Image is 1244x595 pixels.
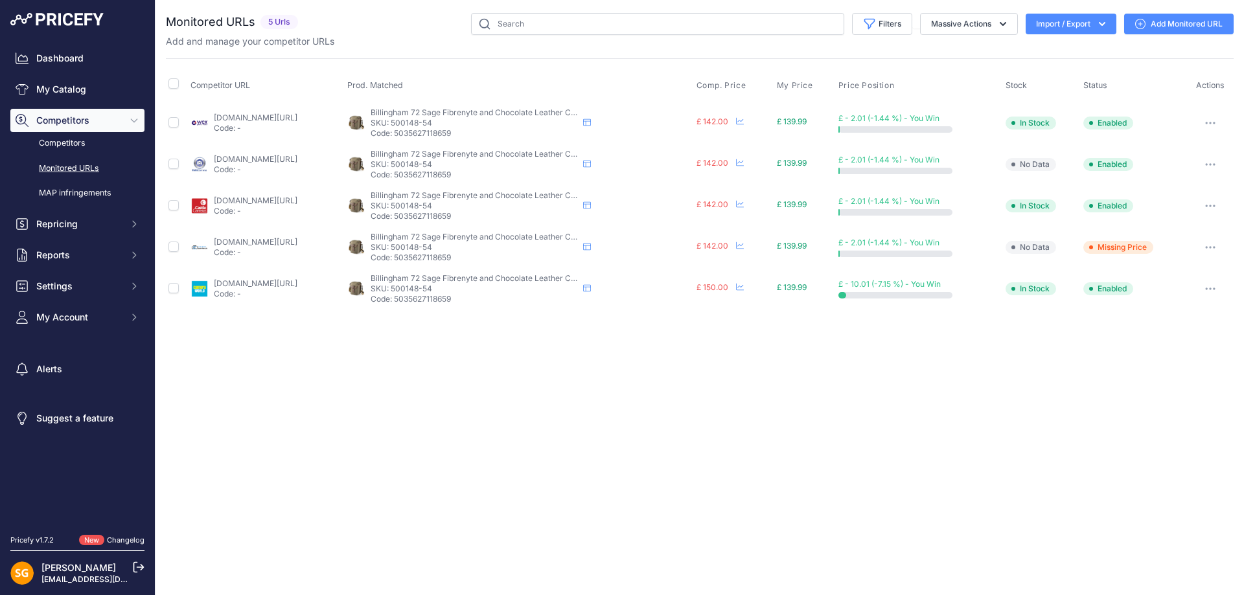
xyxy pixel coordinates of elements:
[1006,199,1056,212] span: In Stock
[41,574,177,584] a: [EMAIL_ADDRESS][DOMAIN_NAME]
[697,241,728,251] span: £ 142.00
[371,107,611,117] span: Billingham 72 Sage Fibrenyte and Chocolate Leather Camera Bag
[214,278,297,288] a: [DOMAIN_NAME][URL]
[214,196,297,205] a: [DOMAIN_NAME][URL]
[371,273,611,283] span: Billingham 72 Sage Fibrenyte and Chocolate Leather Camera Bag
[838,238,939,247] span: £ - 2.01 (-1.44 %) - You Win
[1006,282,1056,295] span: In Stock
[10,182,144,205] a: MAP infringements
[214,237,297,247] a: [DOMAIN_NAME][URL]
[36,280,121,293] span: Settings
[697,80,749,91] button: Comp. Price
[777,117,807,126] span: £ 139.99
[1006,80,1027,90] span: Stock
[371,201,578,211] p: SKU: 500148-54
[10,47,144,519] nav: Sidebar
[852,13,912,35] button: Filters
[371,118,578,128] p: SKU: 500148-54
[1196,80,1225,90] span: Actions
[214,113,297,122] a: [DOMAIN_NAME][URL]
[10,243,144,267] button: Reports
[1083,282,1133,295] span: Enabled
[371,294,578,304] p: Code: 5035627118659
[371,190,611,200] span: Billingham 72 Sage Fibrenyte and Chocolate Leather Camera Bag
[107,535,144,544] a: Changelog
[36,249,121,262] span: Reports
[371,128,578,139] p: Code: 5035627118659
[166,13,255,31] h2: Monitored URLs
[36,218,121,230] span: Repricing
[371,253,578,263] p: Code: 5035627118659
[697,199,728,209] span: £ 142.00
[10,109,144,132] button: Competitors
[36,114,121,127] span: Competitors
[920,13,1018,35] button: Massive Actions
[10,13,104,26] img: Pricefy Logo
[214,289,297,299] p: Code: -
[214,164,297,175] p: Code: -
[260,15,298,30] span: 5 Urls
[1083,80,1107,90] span: Status
[838,155,939,164] span: £ - 2.01 (-1.44 %) - You Win
[838,113,939,123] span: £ - 2.01 (-1.44 %) - You Win
[471,13,844,35] input: Search
[1026,14,1116,34] button: Import / Export
[1083,241,1153,254] span: Missing Price
[79,535,104,546] span: New
[10,357,144,381] a: Alerts
[10,47,144,70] a: Dashboard
[777,282,807,292] span: £ 139.99
[10,212,144,236] button: Repricing
[347,80,403,90] span: Prod. Matched
[838,80,897,91] button: Price Position
[1124,14,1234,34] a: Add Monitored URL
[1083,117,1133,129] span: Enabled
[697,80,746,91] span: Comp. Price
[10,157,144,180] a: Monitored URLs
[371,159,578,170] p: SKU: 500148-54
[371,149,611,159] span: Billingham 72 Sage Fibrenyte and Chocolate Leather Camera Bag
[10,306,144,329] button: My Account
[166,35,334,48] p: Add and manage your competitor URLs
[777,158,807,168] span: £ 139.99
[36,311,121,324] span: My Account
[214,206,297,216] p: Code: -
[697,117,728,126] span: £ 142.00
[371,242,578,253] p: SKU: 500148-54
[697,282,728,292] span: £ 150.00
[214,123,297,133] p: Code: -
[214,247,297,258] p: Code: -
[10,132,144,155] a: Competitors
[190,80,250,90] span: Competitor URL
[214,154,297,164] a: [DOMAIN_NAME][URL]
[838,80,894,91] span: Price Position
[777,80,813,91] span: My Price
[1006,117,1056,129] span: In Stock
[1006,158,1056,171] span: No Data
[777,199,807,209] span: £ 139.99
[371,232,611,241] span: Billingham 72 Sage Fibrenyte and Chocolate Leather Camera Bag
[838,196,939,206] span: £ - 2.01 (-1.44 %) - You Win
[41,562,116,573] a: [PERSON_NAME]
[10,275,144,298] button: Settings
[1083,199,1133,212] span: Enabled
[1083,158,1133,171] span: Enabled
[1006,241,1056,254] span: No Data
[371,284,578,294] p: SKU: 500148-54
[777,80,816,91] button: My Price
[777,241,807,251] span: £ 139.99
[10,535,54,546] div: Pricefy v1.7.2
[697,158,728,168] span: £ 142.00
[10,407,144,430] a: Suggest a feature
[838,279,941,289] span: £ - 10.01 (-7.15 %) - You Win
[10,78,144,101] a: My Catalog
[371,170,578,180] p: Code: 5035627118659
[371,211,578,221] p: Code: 5035627118659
